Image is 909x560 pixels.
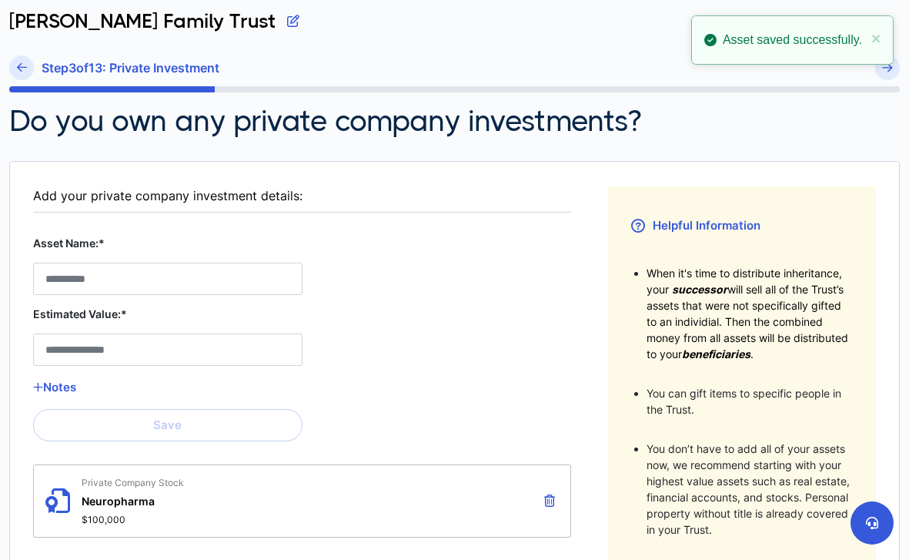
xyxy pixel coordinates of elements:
[9,9,900,55] div: [PERSON_NAME] Family Trust
[33,307,302,322] label: Estimated Value:*
[42,61,219,75] h6: Step 3 of 13 : Private Investment
[647,267,848,360] span: When it's time to distribute inheritance, your will sell all of the Trust’s assets that were not ...
[871,29,882,52] button: close
[33,186,571,206] div: Add your private company investment details:
[631,210,853,242] h3: Helpful Information
[33,377,302,397] button: Notes
[647,385,853,417] li: You can gift items to specific people in the Trust.
[647,441,853,538] li: You don’t have to add all of your assets now, we recommend starting with your highest value asset...
[9,104,642,138] h2: Do you own any private company investments?
[82,514,184,525] span: $100,000
[682,347,750,360] span: beneficiaries
[33,236,302,251] label: Asset Name:*
[82,495,184,508] span: Neuropharma
[82,477,184,488] span: Private Company Stock
[672,283,727,296] span: successor
[723,31,862,49] span: Asset saved successfully .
